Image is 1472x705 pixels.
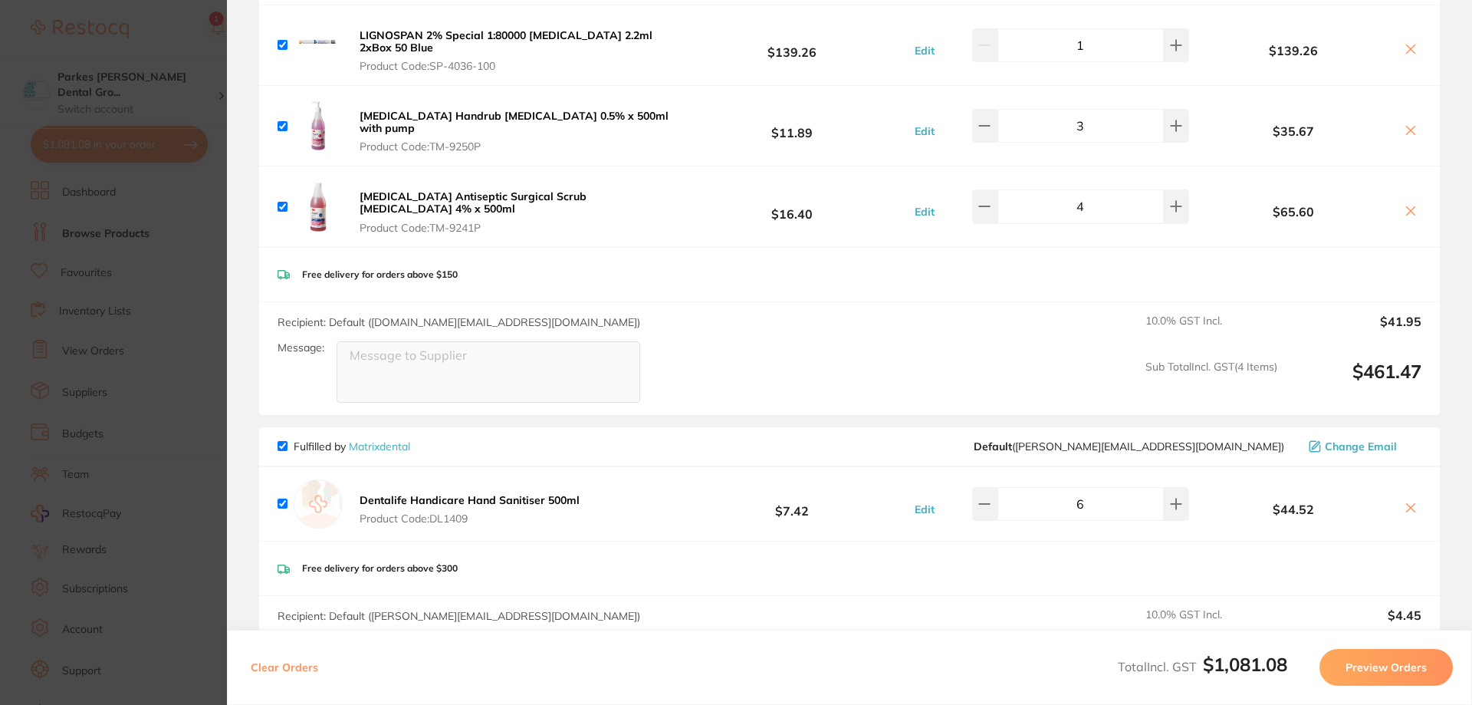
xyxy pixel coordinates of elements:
[360,493,580,507] b: Dentalife Handicare Hand Sanitiser 500ml
[294,440,410,453] p: Fulfilled by
[910,124,939,138] button: Edit
[678,112,906,140] b: $11.89
[278,315,640,329] span: Recipient: Default ( [DOMAIN_NAME][EMAIL_ADDRESS][DOMAIN_NAME] )
[294,183,343,232] img: Y3FoYjRuZA
[360,140,673,153] span: Product Code: TM-9250P
[302,269,458,280] p: Free delivery for orders above $150
[1290,608,1421,642] output: $4.45
[360,189,586,216] b: [MEDICAL_DATA] Antiseptic Surgical Scrub [MEDICAL_DATA] 4% x 500ml
[1319,649,1453,686] button: Preview Orders
[1118,659,1287,674] span: Total Incl. GST
[1145,315,1277,348] span: 10.0 % GST Incl.
[678,490,906,519] b: $7.42
[1304,440,1421,453] button: Change Email
[294,21,343,70] img: aTV3ejdjYg
[1193,502,1394,516] b: $44.52
[302,563,458,574] p: Free delivery for orders above $300
[1193,44,1394,58] b: $139.26
[678,193,906,221] b: $16.40
[678,31,906,60] b: $139.26
[355,493,584,525] button: Dentalife Handicare Hand Sanitiser 500ml Product Code:DL1409
[246,649,323,686] button: Clear Orders
[1145,361,1277,403] span: Sub Total Incl. GST ( 4 Items)
[1193,124,1394,138] b: $35.67
[910,205,939,219] button: Edit
[278,341,324,354] label: Message:
[355,109,678,153] button: [MEDICAL_DATA] Handrub [MEDICAL_DATA] 0.5% x 500ml with pump Product Code:TM-9250P
[294,479,343,529] img: empty.jpg
[360,512,580,525] span: Product Code: DL1409
[910,502,939,516] button: Edit
[974,440,1012,453] b: Default
[1193,205,1394,219] b: $65.60
[294,101,343,150] img: OTd3b3YxZg
[355,28,678,73] button: LIGNOSPAN 2% Special 1:80000 [MEDICAL_DATA] 2.2ml 2xBox 50 Blue Product Code:SP-4036-100
[1325,440,1397,453] span: Change Email
[910,44,939,58] button: Edit
[349,440,410,453] a: Matrixdental
[360,28,652,54] b: LIGNOSPAN 2% Special 1:80000 [MEDICAL_DATA] 2.2ml 2xBox 50 Blue
[360,109,669,135] b: [MEDICAL_DATA] Handrub [MEDICAL_DATA] 0.5% x 500ml with pump
[355,189,678,234] button: [MEDICAL_DATA] Antiseptic Surgical Scrub [MEDICAL_DATA] 4% x 500ml Product Code:TM-9241P
[360,60,673,72] span: Product Code: SP-4036-100
[1145,608,1277,642] span: 10.0 % GST Incl.
[1203,653,1287,676] b: $1,081.08
[360,222,673,234] span: Product Code: TM-9241P
[278,609,640,623] span: Recipient: Default ( [PERSON_NAME][EMAIL_ADDRESS][DOMAIN_NAME] )
[974,440,1284,453] span: peter@matrixdental.com.au
[1290,315,1421,348] output: $41.95
[1290,361,1421,403] output: $461.47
